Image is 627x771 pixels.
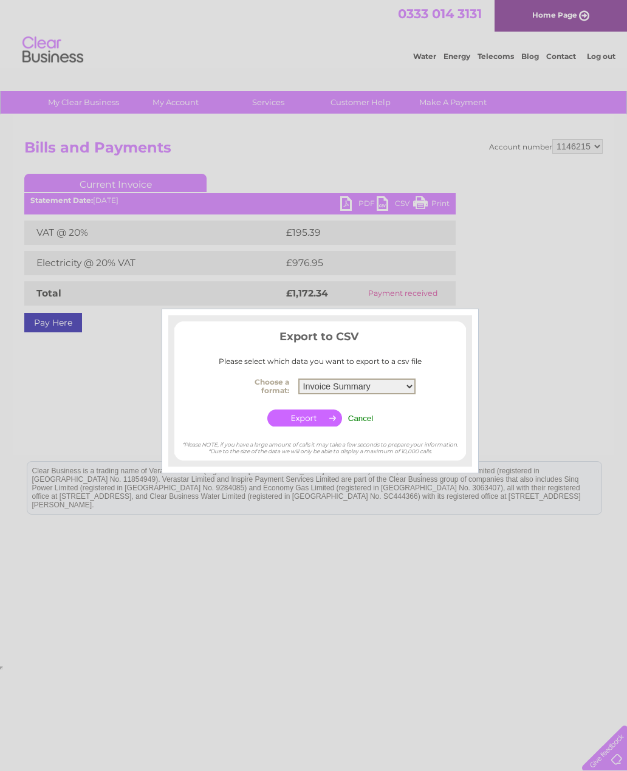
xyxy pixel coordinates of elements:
img: logo.png [22,32,84,69]
a: Water [413,52,436,61]
div: Clear Business is a trading name of Verastar Limited (registered in [GEOGRAPHIC_DATA] No. 3667643... [27,7,601,59]
a: Blog [521,52,539,61]
a: Telecoms [478,52,514,61]
a: Log out [587,52,615,61]
a: Energy [444,52,470,61]
th: Choose a format: [222,374,295,399]
div: *Please NOTE, if you have a large amount of calls it may take a few seconds to prepare your infor... [174,430,466,454]
a: 0333 014 3131 [398,6,482,21]
h3: Export to CSV [174,328,466,349]
a: Contact [546,52,576,61]
input: Cancel [348,414,374,423]
div: Please select which data you want to export to a csv file [174,357,466,366]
